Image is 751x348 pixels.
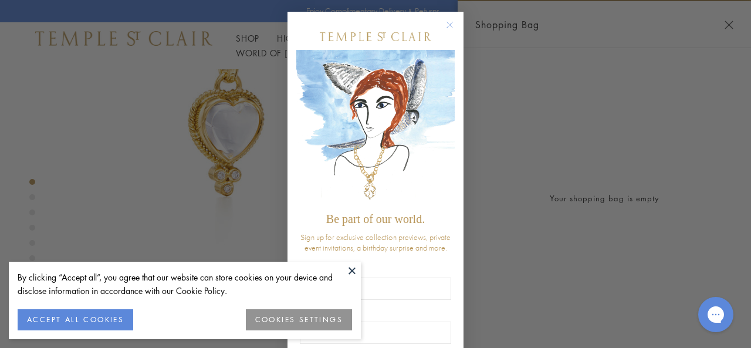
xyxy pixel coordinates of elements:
img: c4a9eb12-d91a-4d4a-8ee0-386386f4f338.jpeg [296,50,455,207]
input: Email [300,278,451,300]
button: COOKIES SETTINGS [246,309,352,330]
span: Sign up for exclusive collection previews, private event invitations, a birthday surprise and more. [300,232,451,253]
iframe: Gorgias live chat messenger [692,293,739,336]
button: ACCEPT ALL COOKIES [18,309,133,330]
button: Close dialog [448,23,463,38]
div: By clicking “Accept all”, you agree that our website can store cookies on your device and disclos... [18,271,352,298]
img: Temple St. Clair [320,32,431,41]
span: Be part of our world. [326,212,425,225]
